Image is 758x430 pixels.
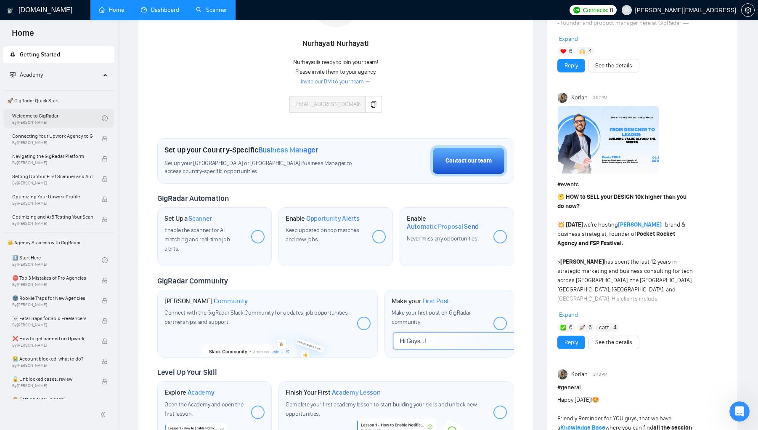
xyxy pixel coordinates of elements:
[196,6,227,13] a: searchScanner
[407,214,487,231] h1: Enable
[624,7,630,13] span: user
[557,59,585,72] button: Reply
[565,338,578,347] a: Reply
[41,4,61,11] h1: Mariia
[13,276,20,283] button: Upload attachment
[102,156,108,162] span: lock
[12,132,93,140] span: Connecting Your Upwork Agency to GigRadar
[102,298,108,304] span: lock
[12,302,93,307] span: By [PERSON_NAME]
[370,101,377,108] span: copy
[258,145,318,155] span: Business Manager
[558,93,568,103] img: Korlan
[558,106,659,174] img: F09HV7Q5KUN-Denis%20True.png
[392,297,449,305] h1: Make your
[293,59,378,66] span: Nurhayati is ready to join your team!
[12,282,93,287] span: By [PERSON_NAME]
[164,388,215,397] h1: Explore
[286,214,360,223] h1: Enable
[741,7,755,13] a: setting
[12,160,93,166] span: By [PERSON_NAME]
[595,338,632,347] a: See the details
[20,71,43,78] span: Academy
[157,368,217,377] span: Level Up Your Skill
[12,251,102,270] a: 1️⃣ Start HereBy[PERSON_NAME]
[102,176,108,182] span: lock
[559,35,578,43] span: Expand
[301,78,371,86] a: Invite our BM to your team →
[557,336,585,349] button: Reply
[613,323,617,332] span: 4
[17,59,31,72] img: Profile image for Mariia
[164,214,212,223] h1: Set Up a
[102,136,108,142] span: lock
[12,363,93,368] span: By [PERSON_NAME]
[286,388,380,397] h1: Finish Your First
[610,5,613,15] span: 0
[102,358,108,364] span: lock
[24,5,37,18] img: Profile image for Mariia
[3,46,114,63] li: Getting Started
[7,48,162,135] div: Mariia says…
[289,37,382,51] div: Nurhayati Nurhayati
[588,59,639,72] button: See the details
[102,196,108,202] span: lock
[141,6,179,13] a: dashboardDashboard
[729,401,750,422] iframe: Intercom live chat
[12,323,93,328] span: By [PERSON_NAME]
[12,152,93,160] span: Navigating the GigRadar Platform
[164,227,230,252] span: Enable the scanner for AI matching and real-time job alerts.
[12,213,93,221] span: Optimizing and A/B Testing Your Scanner for Better Results
[569,47,572,56] span: 6
[214,297,248,305] span: Community
[558,369,568,379] img: Korlan
[12,201,93,206] span: By [PERSON_NAME]
[430,145,507,176] button: Contact our team
[12,109,102,128] a: Welcome to GigRadarBy[PERSON_NAME]
[742,7,754,13] span: setting
[595,61,632,70] a: See the details
[286,227,359,243] span: Keep updated on top matches and new jobs.
[592,396,599,403] span: 🤩
[12,343,93,348] span: By [PERSON_NAME]
[579,325,585,331] img: 🚀
[188,388,215,397] span: Academy
[588,323,592,332] span: 6
[365,96,382,113] button: copy
[100,410,109,419] span: double-left
[565,61,578,70] a: Reply
[37,62,54,69] span: Mariia
[557,221,565,228] span: 💥
[164,309,349,326] span: Connect with the GigRadar Slack Community for updates, job opportunities, partnerships, and support.
[7,48,162,125] div: Profile image for MariiaMariiafrom [DOMAIN_NAME]
[12,181,93,186] span: By [PERSON_NAME]
[164,160,370,176] span: Set up your [GEOGRAPHIC_DATA] or [GEOGRAPHIC_DATA] Business Manager to access country-specific op...
[164,401,243,417] span: Open the Academy and open the first lesson.
[583,5,608,15] span: Connects:
[579,48,585,54] img: 🙌
[566,221,583,228] strong: [DATE]
[102,216,108,222] span: lock
[102,278,108,283] span: lock
[10,71,43,78] span: Academy
[10,51,16,57] span: rocket
[559,311,578,318] span: Expand
[54,62,114,69] span: from [DOMAIN_NAME]
[593,94,607,101] span: 2:57 PM
[588,336,639,349] button: See the details
[10,72,16,77] span: fund-projection-screen
[12,172,93,181] span: Setting Up Your First Scanner and Auto-Bidder
[7,258,161,272] textarea: Message…
[560,48,566,54] img: ❤️
[332,388,381,397] span: Academy Lesson
[157,276,228,286] span: GigRadar Community
[12,334,93,343] span: ❌ How to get banned on Upwork
[132,3,148,19] button: Home
[12,294,93,302] span: 🌚 Rookie Traps for New Agencies
[12,314,93,323] span: ☠️ Fatal Traps for Solo Freelancers
[164,145,318,155] h1: Set up your Country-Specific
[571,93,588,102] span: Korlan
[422,297,449,305] span: First Post
[20,51,60,58] span: Getting Started
[157,194,228,203] span: GigRadar Automation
